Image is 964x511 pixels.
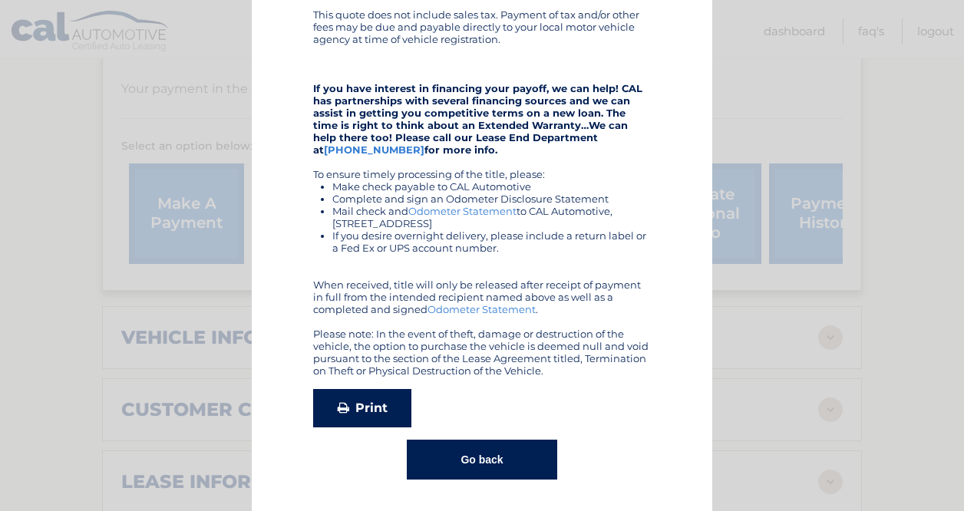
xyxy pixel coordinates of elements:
a: Odometer Statement [408,205,517,217]
a: Odometer Statement [428,303,536,315]
li: If you desire overnight delivery, please include a return label or a Fed Ex or UPS account number. [332,229,651,254]
button: Go back [407,440,556,480]
li: Make check payable to CAL Automotive [332,180,651,193]
a: [PHONE_NUMBER] [324,143,424,156]
strong: If you have interest in financing your payoff, we can help! CAL has partnerships with several fin... [313,82,642,156]
li: Complete and sign an Odometer Disclosure Statement [332,193,651,205]
li: Mail check and to CAL Automotive, [STREET_ADDRESS] [332,205,651,229]
a: Print [313,389,411,427]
